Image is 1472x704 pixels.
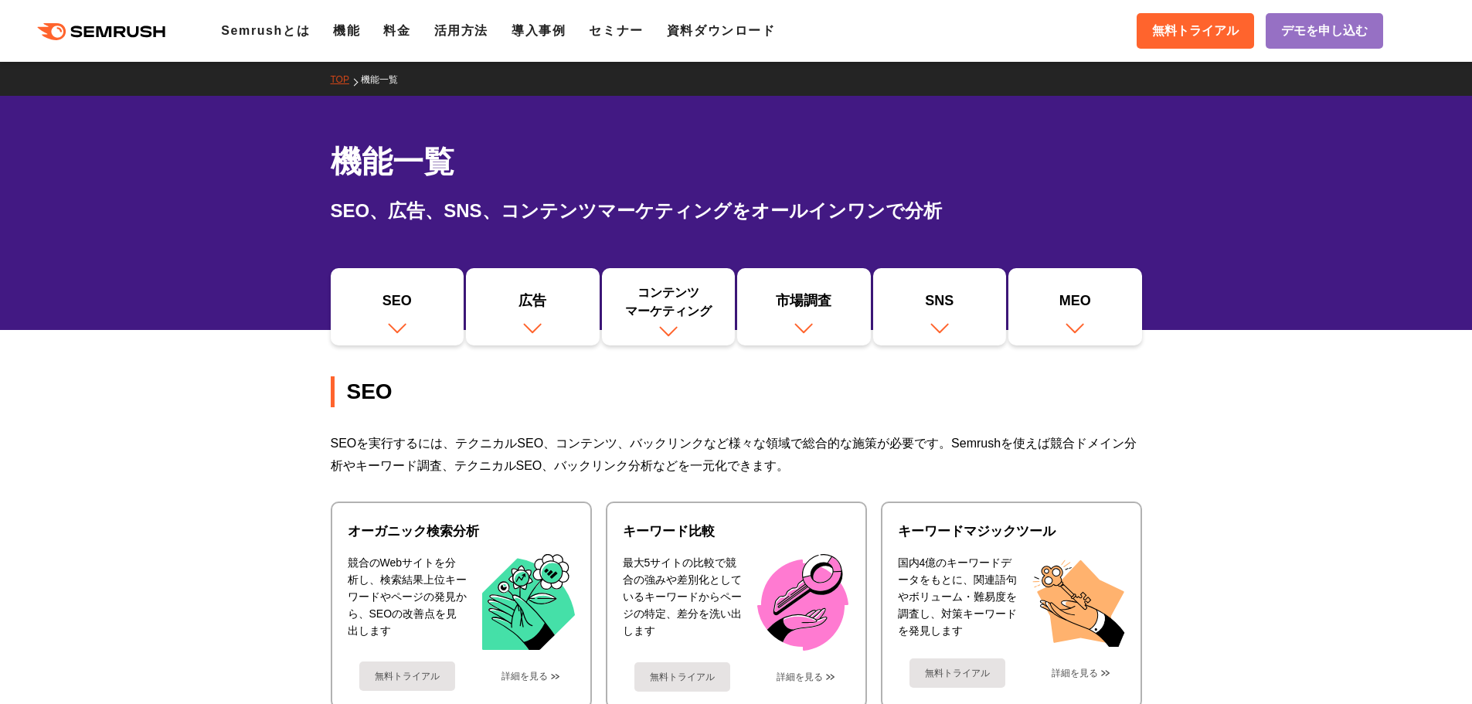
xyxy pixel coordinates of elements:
[474,291,592,318] div: 広告
[1052,668,1098,678] a: 詳細を見る
[1016,291,1134,318] div: MEO
[331,74,361,85] a: TOP
[1266,13,1383,49] a: デモを申し込む
[383,24,410,37] a: 料金
[589,24,643,37] a: セミナー
[331,376,1142,407] div: SEO
[501,671,548,682] a: 詳細を見る
[737,268,871,345] a: 市場調査
[482,554,575,651] img: オーガニック検索分析
[348,554,467,651] div: 競合のWebサイトを分析し、検索結果上位キーワードやページの発見から、SEOの改善点を見出します
[331,139,1142,185] h1: 機能一覧
[512,24,566,37] a: 導入事例
[667,24,776,37] a: 資料ダウンロード
[623,554,742,651] div: 最大5サイトの比較で競合の強みや差別化としているキーワードからページの特定、差分を洗い出します
[331,197,1142,225] div: SEO、広告、SNS、コンテンツマーケティングをオールインワンで分析
[331,432,1142,477] div: SEOを実行するには、テクニカルSEO、コンテンツ、バックリンクなど様々な領域で総合的な施策が必要です。Semrushを使えば競合ドメイン分析やキーワード調査、テクニカルSEO、バックリンク分析...
[359,661,455,691] a: 無料トライアル
[1008,268,1142,345] a: MEO
[634,662,730,692] a: 無料トライアル
[1152,21,1239,41] span: 無料トライアル
[338,291,457,318] div: SEO
[333,24,360,37] a: 機能
[1281,21,1368,41] span: デモを申し込む
[1032,554,1125,647] img: キーワードマジックツール
[898,554,1017,647] div: 国内4億のキーワードデータをもとに、関連語句やボリューム・難易度を調査し、対策キーワードを発見します
[777,672,823,682] a: 詳細を見る
[745,291,863,318] div: 市場調査
[757,554,848,651] img: キーワード比較
[898,522,1125,541] div: キーワードマジックツール
[610,284,728,321] div: コンテンツ マーケティング
[361,74,410,85] a: 機能一覧
[602,268,736,345] a: コンテンツマーケティング
[881,291,999,318] div: SNS
[909,658,1005,688] a: 無料トライアル
[221,24,310,37] a: Semrushとは
[348,522,575,541] div: オーガニック検索分析
[1137,13,1254,49] a: 無料トライアル
[873,268,1007,345] a: SNS
[623,522,850,541] div: キーワード比較
[331,268,464,345] a: SEO
[434,24,488,37] a: 活用方法
[466,268,600,345] a: 広告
